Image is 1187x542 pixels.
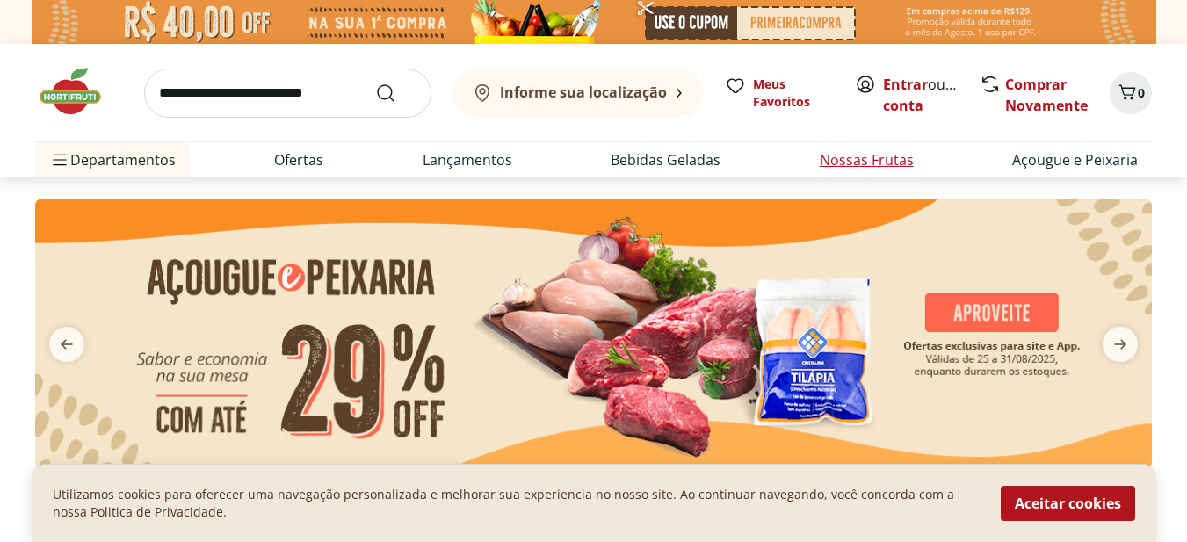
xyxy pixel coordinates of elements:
a: Bebidas Geladas [611,149,720,170]
b: Informe sua localização [500,83,667,102]
a: Açougue e Peixaria [1012,149,1138,170]
a: Lançamentos [423,149,512,170]
img: açougue [35,199,1152,469]
a: Entrar [883,75,928,94]
button: previous [35,327,98,362]
span: 0 [1138,84,1145,101]
a: Nossas Frutas [820,149,914,170]
input: search [144,69,431,118]
span: Departamentos [49,139,176,181]
span: Meus Favoritos [753,76,834,111]
span: ou [883,74,961,116]
button: next [1089,327,1152,362]
button: Informe sua localização [452,69,704,118]
button: Submit Search [375,83,417,104]
a: Meus Favoritos [725,76,834,111]
p: Utilizamos cookies para oferecer uma navegação personalizada e melhorar sua experiencia no nosso ... [53,486,980,521]
button: Aceitar cookies [1001,486,1135,521]
a: Ofertas [274,149,323,170]
button: Carrinho [1110,72,1152,114]
img: Hortifruti [35,65,123,118]
a: Comprar Novamente [1005,75,1088,115]
a: Criar conta [883,75,980,115]
button: Menu [49,139,70,181]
